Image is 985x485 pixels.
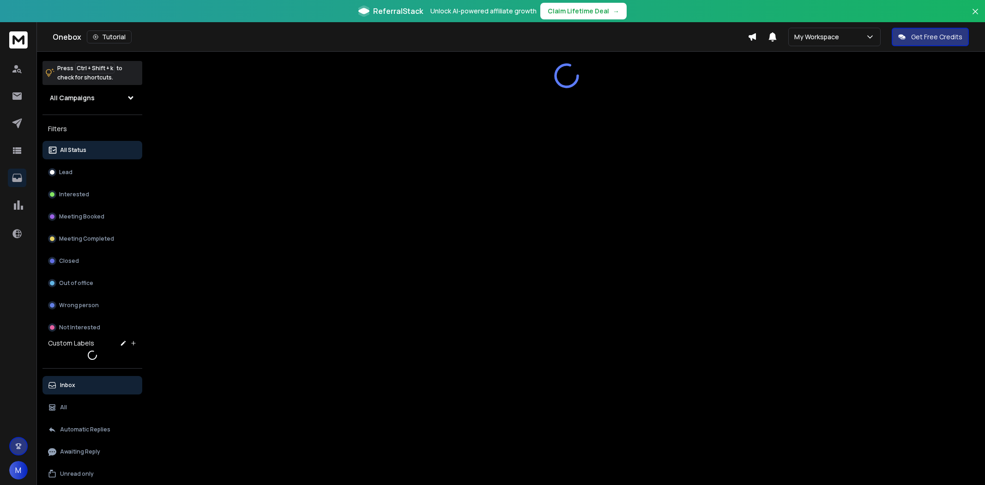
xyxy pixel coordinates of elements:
[60,382,75,389] p: Inbox
[59,213,104,220] p: Meeting Booked
[60,448,100,455] p: Awaiting Reply
[42,398,142,417] button: All
[50,93,95,103] h1: All Campaigns
[42,185,142,204] button: Interested
[59,169,73,176] p: Lead
[59,324,100,331] p: Not Interested
[613,6,619,16] span: →
[42,252,142,270] button: Closed
[60,426,110,433] p: Automatic Replies
[42,274,142,292] button: Out of office
[75,63,115,73] span: Ctrl + Shift + k
[59,302,99,309] p: Wrong person
[42,141,142,159] button: All Status
[59,257,79,265] p: Closed
[59,235,114,242] p: Meeting Completed
[540,3,627,19] button: Claim Lifetime Deal→
[42,163,142,182] button: Lead
[911,32,962,42] p: Get Free Credits
[9,461,28,479] button: M
[969,6,981,28] button: Close banner
[42,230,142,248] button: Meeting Completed
[892,28,969,46] button: Get Free Credits
[42,420,142,439] button: Automatic Replies
[42,122,142,135] h3: Filters
[60,404,67,411] p: All
[42,207,142,226] button: Meeting Booked
[59,191,89,198] p: Interested
[42,296,142,315] button: Wrong person
[430,6,537,16] p: Unlock AI-powered affiliate growth
[87,30,132,43] button: Tutorial
[373,6,423,17] span: ReferralStack
[42,443,142,461] button: Awaiting Reply
[42,465,142,483] button: Unread only
[794,32,843,42] p: My Workspace
[59,279,93,287] p: Out of office
[42,89,142,107] button: All Campaigns
[42,376,142,394] button: Inbox
[42,318,142,337] button: Not Interested
[60,470,94,478] p: Unread only
[53,30,748,43] div: Onebox
[48,339,94,348] h3: Custom Labels
[60,146,86,154] p: All Status
[57,64,122,82] p: Press to check for shortcuts.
